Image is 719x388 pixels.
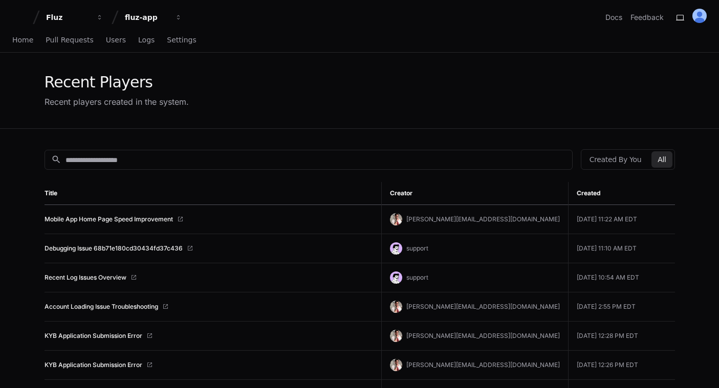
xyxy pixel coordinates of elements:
[45,332,142,340] a: KYB Application Submission Error
[569,263,675,292] td: [DATE] 10:54 AM EDT
[390,359,402,371] img: ACg8ocLr5ocjS_DnUyfbXRNw75xRvVUWooYLev62PzYbnSNZmqzyVjIU=s96-c
[569,292,675,322] td: [DATE] 2:55 PM EDT
[382,182,569,205] th: Creator
[686,354,714,382] iframe: Open customer support
[121,8,186,27] button: fluz-app
[138,37,155,43] span: Logs
[406,332,560,339] span: [PERSON_NAME][EMAIL_ADDRESS][DOMAIN_NAME]
[46,37,93,43] span: Pull Requests
[390,242,402,255] img: avatar
[692,9,707,23] img: ALV-UjVD7KG1tMa88xDDI9ymlYHiJUIeQmn4ZkcTNlvp35G3ZPz_-IcYruOZ3BUwjg3IAGqnc7NeBF4ak2m6018ZT2E_fm5QU...
[12,37,33,43] span: Home
[583,151,647,168] button: Created By You
[125,12,169,22] div: fluz-app
[45,182,382,205] th: Title
[42,8,107,27] button: Fluz
[406,273,428,281] span: support
[390,301,402,313] img: ACg8ocLr5ocjS_DnUyfbXRNw75xRvVUWooYLev62PzYbnSNZmqzyVjIU=s96-c
[406,303,560,310] span: [PERSON_NAME][EMAIL_ADDRESS][DOMAIN_NAME]
[651,151,672,168] button: All
[569,322,675,351] td: [DATE] 12:28 PM EDT
[46,29,93,52] a: Pull Requests
[45,215,173,223] a: Mobile App Home Page Speed Improvement
[390,330,402,342] img: ACg8ocLr5ocjS_DnUyfbXRNw75xRvVUWooYLev62PzYbnSNZmqzyVjIU=s96-c
[390,213,402,225] img: ACg8ocLr5ocjS_DnUyfbXRNw75xRvVUWooYLev62PzYbnSNZmqzyVjIU=s96-c
[45,73,189,92] div: Recent Players
[45,303,158,311] a: Account Loading Issue Troubleshooting
[45,244,183,253] a: Debugging Issue 68b71e180cd30434fd37c436
[45,273,126,282] a: Recent Log Issues Overview
[569,205,675,234] td: [DATE] 11:22 AM EDT
[138,29,155,52] a: Logs
[605,12,622,22] a: Docs
[12,29,33,52] a: Home
[46,12,90,22] div: Fluz
[569,234,675,263] td: [DATE] 11:10 AM EDT
[45,361,142,369] a: KYB Application Submission Error
[106,29,126,52] a: Users
[406,244,428,252] span: support
[390,271,402,284] img: avatar
[569,351,675,380] td: [DATE] 12:26 PM EDT
[630,12,664,22] button: Feedback
[406,215,560,223] span: [PERSON_NAME][EMAIL_ADDRESS][DOMAIN_NAME]
[167,37,196,43] span: Settings
[106,37,126,43] span: Users
[51,154,61,165] mat-icon: search
[406,361,560,369] span: [PERSON_NAME][EMAIL_ADDRESS][DOMAIN_NAME]
[45,96,189,108] div: Recent players created in the system.
[569,182,675,205] th: Created
[167,29,196,52] a: Settings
